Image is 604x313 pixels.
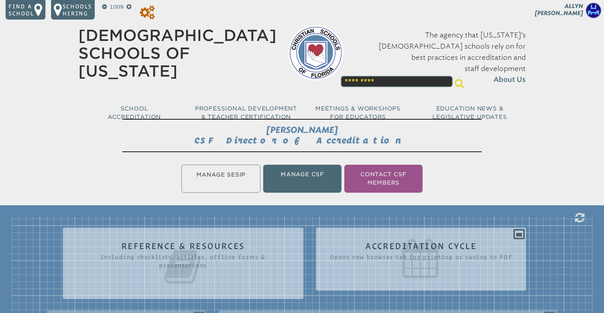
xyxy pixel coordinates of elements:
[330,242,512,278] h2: Accreditation Cycle
[432,105,507,120] span: Education News & Legislative Updates
[63,3,92,17] p: Schools Hiring
[344,165,423,193] li: Contact CSF Members
[263,165,341,193] li: Manage CSF
[77,242,289,286] h2: Reference & Resources
[8,3,34,17] p: Find a school
[288,25,344,81] img: csf-logo-web-colors.png
[535,3,583,16] span: Allyn [PERSON_NAME]
[586,3,601,18] img: a54426be94052344887f6ad0d596e897
[494,74,526,85] span: About Us
[108,3,125,11] p: 100%
[194,135,410,145] span: CSF Director of Accreditation
[315,105,401,120] span: Meetings & Workshops for Educators
[108,105,161,120] span: School Accreditation
[195,105,297,120] span: Professional Development & Teacher Certification
[78,26,276,80] a: [DEMOGRAPHIC_DATA] Schools of [US_STATE]
[355,29,526,85] p: The agency that [US_STATE]’s [DEMOGRAPHIC_DATA] schools rely on for best practices in accreditati...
